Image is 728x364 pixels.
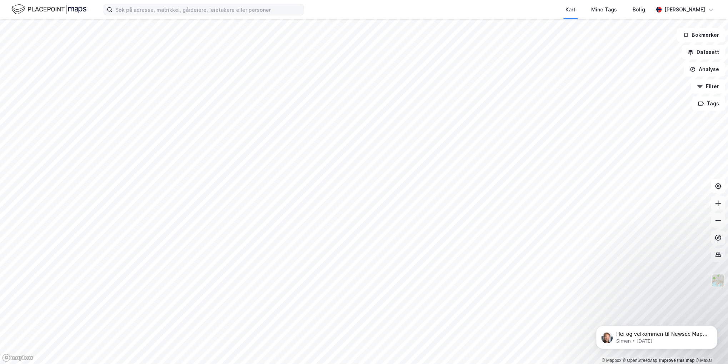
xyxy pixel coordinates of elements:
div: [PERSON_NAME] [664,5,705,14]
div: Bolig [633,5,645,14]
iframe: Intercom notifications message [585,310,728,360]
div: Kart [565,5,575,14]
img: logo.f888ab2527a4732fd821a326f86c7f29.svg [11,3,86,16]
div: Mine Tags [591,5,617,14]
input: Søk på adresse, matrikkel, gårdeiere, leietakere eller personer [113,4,303,15]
